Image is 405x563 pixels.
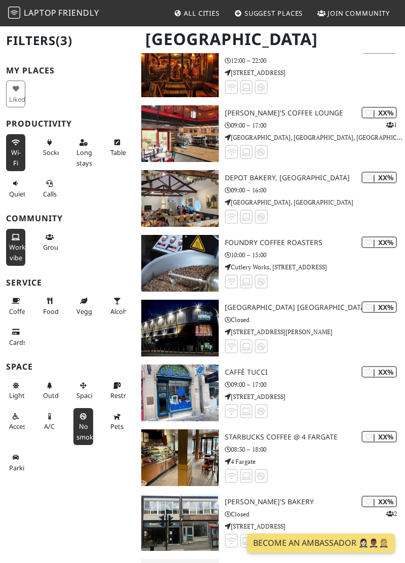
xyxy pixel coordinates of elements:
[135,429,405,486] a: Starbucks Coffee @ 4 Fargate | XX% Starbucks Coffee @ 4 Fargate 08:30 – 18:00 4 Fargate
[361,301,397,313] div: | XX%
[6,25,129,56] h2: Filters
[24,7,57,18] span: Laptop
[184,9,220,18] span: All Cities
[361,172,397,183] div: | XX%
[9,338,26,347] span: Credit cards
[6,324,25,350] button: Cards
[225,327,405,337] p: [STREET_ADDRESS][PERSON_NAME]
[135,494,405,551] a: Gerry's Bakery | XX% 2 [PERSON_NAME]'s Bakery Closed [STREET_ADDRESS]
[110,307,133,316] span: Alcohol
[43,391,69,400] span: Outdoor area
[135,105,405,162] a: Lottie's Coffee Lounge | XX% 1 [PERSON_NAME]'s Coffee Lounge 09:00 – 17:00 [GEOGRAPHIC_DATA], [GE...
[386,120,397,130] p: 1
[110,422,124,431] span: Pet friendly
[56,32,72,49] span: (3)
[40,293,59,319] button: Food
[6,119,129,129] h3: Productivity
[73,408,93,445] button: No smoke
[170,4,224,22] a: All Cities
[135,235,405,292] a: Foundry Coffee Roasters | XX% Foundry Coffee Roasters 10:00 – 15:00 Cutlery Works, [STREET_ADDRESS]
[141,41,219,97] img: The Ale Club
[11,148,21,167] span: Stable Wi-Fi
[40,408,59,435] button: A/C
[361,366,397,378] div: | XX%
[6,278,129,288] h3: Service
[6,449,25,476] button: Parking
[76,391,103,400] span: Spacious
[225,457,405,466] p: 4 Fargate
[225,133,405,142] p: [GEOGRAPHIC_DATA], [GEOGRAPHIC_DATA], [GEOGRAPHIC_DATA]
[9,243,25,262] span: People working
[386,509,397,518] p: 2
[135,300,405,356] a: Utilita Arena Sheffield | XX% [GEOGRAPHIC_DATA] [GEOGRAPHIC_DATA] Closed [STREET_ADDRESS][PERSON_...
[8,5,99,22] a: LaptopFriendly LaptopFriendly
[361,496,397,507] div: | XX%
[6,377,25,404] button: Light
[110,148,129,157] span: Work-friendly tables
[328,9,390,18] span: Join Community
[225,68,405,77] p: [STREET_ADDRESS]
[225,498,405,506] h3: [PERSON_NAME]'s Bakery
[225,303,405,312] h3: [GEOGRAPHIC_DATA] [GEOGRAPHIC_DATA]
[43,189,57,198] span: Video/audio calls
[9,307,29,316] span: Coffee
[225,174,405,182] h3: Depot Bakery, [GEOGRAPHIC_DATA]
[225,315,405,325] p: Closed
[230,4,307,22] a: Suggest Places
[76,148,92,167] span: Long stays
[107,408,127,435] button: Pets
[9,189,26,198] span: Quiet
[43,148,66,157] span: Power sockets
[43,243,65,252] span: Group tables
[141,494,219,551] img: Gerry's Bakery
[73,293,93,319] button: Veggie
[40,229,59,256] button: Groups
[8,7,20,19] img: LaptopFriendly
[141,235,219,292] img: Foundry Coffee Roasters
[225,197,405,207] p: [GEOGRAPHIC_DATA], [GEOGRAPHIC_DATA]
[361,431,397,443] div: | XX%
[6,175,25,202] button: Quiet
[6,229,25,266] button: Work vibe
[6,134,25,171] button: Wi-Fi
[361,236,397,248] div: | XX%
[107,293,127,319] button: Alcohol
[135,365,405,421] a: Caffè Tucci | XX% Caffè Tucci 09:00 – 17:00 [STREET_ADDRESS]
[225,250,405,260] p: 10:00 – 15:00
[9,422,39,431] span: Accessible
[76,422,97,441] span: Smoke free
[141,300,219,356] img: Utilita Arena Sheffield
[247,534,395,553] a: Become an Ambassador 🤵🏻‍♀️🤵🏾‍♂️🤵🏼‍♀️
[6,362,129,372] h3: Space
[9,391,25,400] span: Natural light
[6,408,25,435] button: Accessible
[225,185,405,195] p: 09:00 – 16:00
[225,392,405,401] p: [STREET_ADDRESS]
[135,170,405,227] a: Depot Bakery, Coach House | XX% Depot Bakery, [GEOGRAPHIC_DATA] 09:00 – 16:00 [GEOGRAPHIC_DATA], ...
[245,9,303,18] span: Suggest Places
[225,380,405,389] p: 09:00 – 17:00
[137,25,399,53] h1: [GEOGRAPHIC_DATA]
[40,175,59,202] button: Calls
[313,4,394,22] a: Join Community
[44,422,55,431] span: Air conditioned
[141,105,219,162] img: Lottie's Coffee Lounge
[225,109,405,117] h3: [PERSON_NAME]'s Coffee Lounge
[225,262,405,272] p: Cutlery Works, [STREET_ADDRESS]
[135,41,405,97] a: The Ale Club | XX% The Ale Club 12:00 – 22:00 [STREET_ADDRESS]
[76,307,97,316] span: Veggie
[225,445,405,454] p: 08:30 – 18:00
[6,293,25,319] button: Coffee
[225,120,405,130] p: 09:00 – 17:00
[6,214,129,223] h3: Community
[58,7,99,18] span: Friendly
[73,377,93,404] button: Spacious
[43,307,59,316] span: Food
[6,66,129,75] h3: My Places
[225,238,405,247] h3: Foundry Coffee Roasters
[141,429,219,486] img: Starbucks Coffee @ 4 Fargate
[361,107,397,118] div: | XX%
[225,368,405,377] h3: Caffè Tucci
[225,509,405,519] p: Closed
[141,170,219,227] img: Depot Bakery, Coach House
